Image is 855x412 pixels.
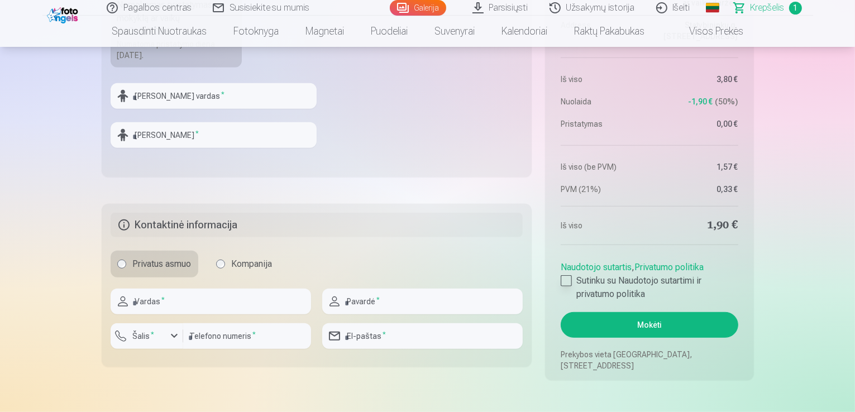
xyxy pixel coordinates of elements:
[751,1,785,15] span: Krepšelis
[117,260,126,269] input: Privatus asmuo
[98,16,220,47] a: Spausdinti nuotraukas
[561,349,738,371] p: Prekybos vieta [GEOGRAPHIC_DATA], [STREET_ADDRESS]
[47,4,81,23] img: /fa2
[655,161,738,173] dd: 1,57 €
[561,274,738,301] label: Sutinku su Naudotojo sutartimi ir privatumo politika
[655,74,738,85] dd: 3,80 €
[561,96,644,107] dt: Nuolaida
[561,118,644,130] dt: Pristatymas
[634,262,704,272] a: Privatumo politika
[488,16,561,47] a: Kalendoriai
[111,323,183,349] button: Šalis*
[357,16,421,47] a: Puodeliai
[715,96,738,107] span: 50 %
[216,260,225,269] input: Kompanija
[655,218,738,233] dd: 1,90 €
[689,96,713,107] span: -1,90 €
[655,184,738,195] dd: 0,33 €
[658,16,757,47] a: Visos prekės
[561,184,644,195] dt: PVM (21%)
[209,251,279,277] label: Kompanija
[561,161,644,173] dt: Iš viso (be PVM)
[292,16,357,47] a: Magnetai
[421,16,488,47] a: Suvenyrai
[128,330,159,342] label: Šalis
[561,312,738,338] button: Mokėti
[561,74,644,85] dt: Iš viso
[561,262,632,272] a: Naudotojo sutartis
[655,118,738,130] dd: 0,00 €
[561,256,738,301] div: ,
[561,16,658,47] a: Raktų pakabukas
[220,16,292,47] a: Fotoknyga
[111,213,523,237] h5: Kontaktinė informacija
[789,2,802,15] span: 1
[561,218,644,233] dt: Iš viso
[117,39,236,61] div: Numatoma pristatymo diena [DATE].
[111,251,198,277] label: Privatus asmuo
